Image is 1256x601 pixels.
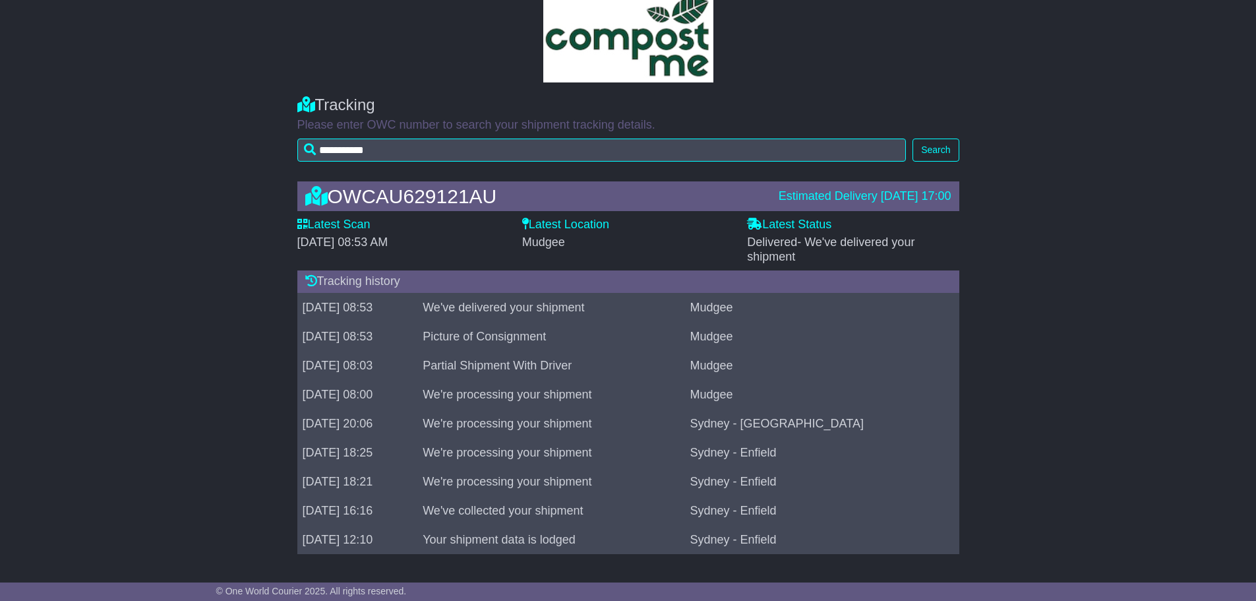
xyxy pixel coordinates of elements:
td: Partial Shipment With Driver [417,351,684,380]
label: Latest Status [747,218,831,232]
td: Sydney - Enfield [684,438,959,467]
div: OWCAU629121AU [299,185,772,207]
td: Mudgee [684,351,959,380]
label: Latest Location [522,218,609,232]
td: Sydney - [GEOGRAPHIC_DATA] [684,409,959,438]
td: We've delivered your shipment [417,293,684,322]
span: Delivered [747,236,914,263]
td: [DATE] 08:53 [297,293,418,322]
td: We're processing your shipment [417,380,684,409]
div: Tracking [297,96,959,115]
span: [DATE] 08:53 AM [297,236,388,249]
td: We've collected your shipment [417,496,684,525]
td: We're processing your shipment [417,409,684,438]
td: [DATE] 16:16 [297,496,418,525]
td: [DATE] 08:53 [297,322,418,351]
td: [DATE] 08:03 [297,351,418,380]
td: [DATE] 12:10 [297,525,418,554]
button: Search [912,139,959,162]
span: © One World Courier 2025. All rights reserved. [216,586,407,596]
td: Sydney - Enfield [684,496,959,525]
td: Mudgee [684,322,959,351]
td: Mudgee [684,380,959,409]
td: Your shipment data is lodged [417,525,684,554]
div: Estimated Delivery [DATE] 17:00 [779,189,951,204]
span: Mudgee [522,236,565,249]
p: Please enter OWC number to search your shipment tracking details. [297,118,959,133]
span: - We've delivered your shipment [747,236,914,263]
td: [DATE] 18:21 [297,467,418,496]
td: We're processing your shipment [417,467,684,496]
td: Picture of Consignment [417,322,684,351]
td: Mudgee [684,293,959,322]
div: Tracking history [297,270,959,293]
label: Latest Scan [297,218,371,232]
td: Sydney - Enfield [684,467,959,496]
td: [DATE] 08:00 [297,380,418,409]
td: [DATE] 18:25 [297,438,418,467]
td: We're processing your shipment [417,438,684,467]
td: Sydney - Enfield [684,525,959,554]
td: [DATE] 20:06 [297,409,418,438]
